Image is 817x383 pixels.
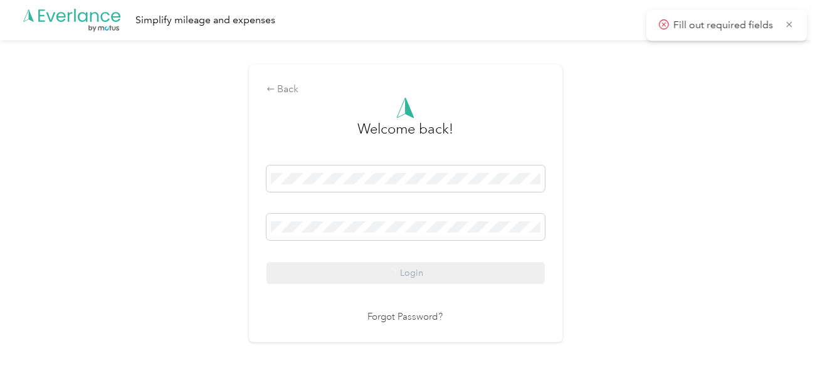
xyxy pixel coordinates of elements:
div: Simplify mileage and expenses [135,13,275,28]
h3: greeting [357,118,453,152]
div: Back [266,82,545,97]
p: Fill out required fields [673,18,776,33]
iframe: Everlance-gr Chat Button Frame [747,313,817,383]
a: Forgot Password? [368,310,443,325]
